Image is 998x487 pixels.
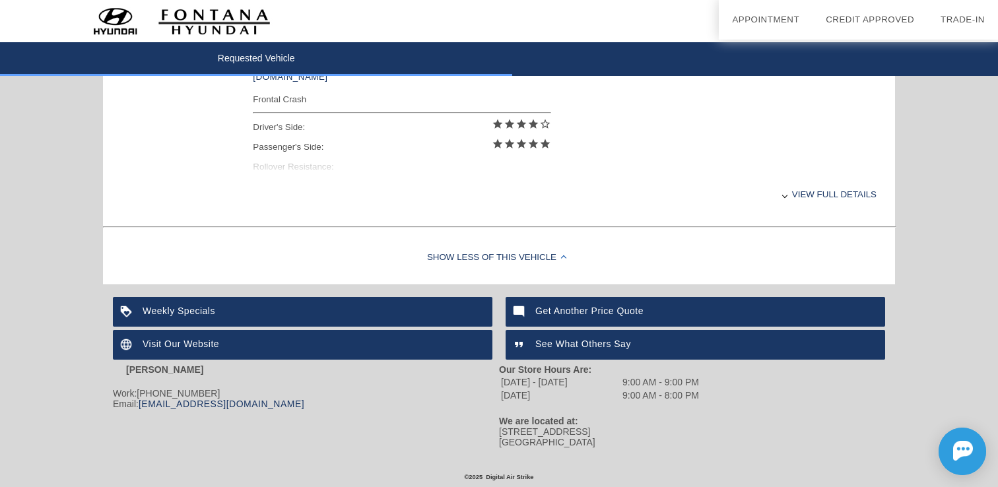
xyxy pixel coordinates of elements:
a: Visit Our Website [113,330,492,360]
div: Email: [113,399,499,409]
i: star [492,118,504,130]
strong: We are located at: [499,416,578,426]
a: Credit Approved [826,15,914,24]
iframe: To enrich screen reader interactions, please activate Accessibility in Grammarly extension settings [879,416,998,487]
img: ic_language_white_24dp_2x.png [113,330,143,360]
i: star [527,118,539,130]
div: Frontal Crash [253,91,550,108]
a: Appointment [732,15,799,24]
div: Show Less of this Vehicle [103,232,895,284]
a: Get Another Price Quote [506,297,885,327]
a: See What Others Say [506,330,885,360]
i: star [516,118,527,130]
td: 9:00 AM - 8:00 PM [622,389,700,401]
strong: Our Store Hours Are: [499,364,591,375]
i: star_border [539,118,551,130]
img: ic_loyalty_white_24dp_2x.png [113,297,143,327]
i: star [539,138,551,150]
a: [EMAIL_ADDRESS][DOMAIN_NAME] [139,399,304,409]
img: ic_format_quote_white_24dp_2x.png [506,330,535,360]
img: ic_mode_comment_white_24dp_2x.png [506,297,535,327]
div: Passenger's Side: [253,137,550,157]
div: [STREET_ADDRESS] [GEOGRAPHIC_DATA] [499,426,885,447]
i: star [492,138,504,150]
td: [DATE] [500,389,620,401]
span: [PHONE_NUMBER] [137,388,220,399]
i: star [527,138,539,150]
div: Work: [113,388,499,399]
div: Driver's Side: [253,117,550,137]
strong: [PERSON_NAME] [126,364,203,375]
td: 9:00 AM - 9:00 PM [622,376,700,388]
a: Trade-In [941,15,985,24]
a: Weekly Specials [113,297,492,327]
i: star [504,138,516,150]
i: star [516,138,527,150]
div: View full details [253,178,877,211]
td: [DATE] - [DATE] [500,376,620,388]
i: star [504,118,516,130]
